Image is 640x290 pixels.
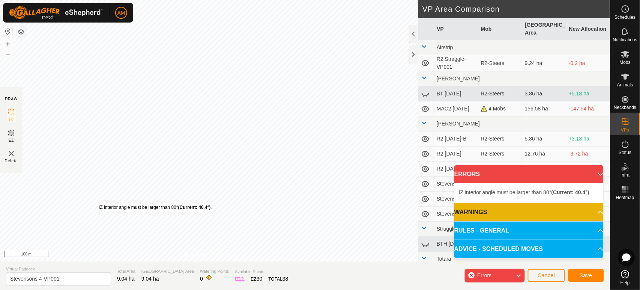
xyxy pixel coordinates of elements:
span: Animals [617,83,633,87]
th: Mob [478,18,522,40]
a: Contact Us [216,252,239,258]
span: Status [619,150,631,155]
p-accordion-header: WARNINGS [454,203,604,221]
span: Virtual Paddock [6,266,111,272]
span: Delete [5,158,18,164]
td: 156.58 ha [522,101,566,116]
td: R2 Straggle-VP001 [434,55,478,71]
td: 3.86 ha [522,86,566,101]
td: R2 [DATE]-A [434,162,478,177]
span: Cancel [538,272,555,278]
span: Available Points [235,269,288,275]
div: EZ [251,275,263,283]
p-accordion-content: ERRORS [454,183,604,203]
button: Cancel [528,269,565,282]
span: Neckbands [614,105,636,110]
span: Notifications [613,38,637,42]
p-accordion-header: ADVICE - SCHEDULED MOVES [454,240,604,258]
button: Reset Map [3,27,12,36]
div: 4 Mobs [481,105,519,113]
div: TOTAL [269,275,288,283]
td: -3.72 ha [566,147,610,162]
td: BT [DATE] [434,86,478,101]
img: VP [7,149,16,158]
a: Help [610,267,640,288]
p-accordion-header: RULES - GENERAL [454,222,604,240]
td: -0.2 ha [566,55,610,71]
td: 5.86 ha [522,131,566,147]
th: New Allocation [566,18,610,40]
td: MAC2 [DATE] [434,101,478,116]
div: R2-Steers [481,90,519,98]
td: Stevensons 1 [434,177,478,192]
td: BTH [DATE] [434,237,478,252]
span: IZ interior angle must be larger than 80° . [459,189,591,195]
a: Privacy Policy [179,252,207,258]
span: Schedules [614,15,635,20]
div: IZ [235,275,245,283]
td: +3.18 ha [566,131,610,147]
td: +5.18 ha [566,86,610,101]
td: 12.76 ha [522,147,566,162]
span: Strugglers Ridge [437,226,476,232]
span: ERRORS [454,170,480,179]
button: Map Layers [17,27,26,36]
span: [PERSON_NAME] [437,121,480,127]
button: – [3,49,12,58]
span: VPs [621,128,629,132]
span: RULES - GENERAL [454,226,509,235]
td: Stevensons 2 [434,192,478,207]
td: -147.54 ha [566,101,610,116]
td: 7.62 ha [522,162,566,177]
h2: VP Area Comparison [422,5,610,14]
span: [GEOGRAPHIC_DATA] Area [141,268,194,275]
td: +1.42 ha [566,162,610,177]
span: Errors [477,272,491,278]
span: Mobs [620,60,631,65]
span: Totara [437,256,451,262]
span: Airstrip [437,44,453,50]
td: R2 [DATE] [434,147,478,162]
b: (Current: 40.4°) [178,205,211,210]
span: ADVICE - SCHEDULED MOVES [454,245,543,254]
span: [PERSON_NAME] [437,76,480,82]
td: R2 [DATE]-B [434,131,478,147]
div: R2-Steers [481,59,519,67]
span: Infra [620,173,629,177]
span: Help [620,281,630,285]
span: EZ [9,137,14,143]
span: 38 [282,276,288,282]
div: R2-Steers [481,150,519,158]
span: WARNINGS [454,208,487,217]
b: (Current: 40.4°) [551,189,589,195]
div: DRAW [5,96,18,102]
span: Save [580,272,592,278]
span: Watering Points [200,268,229,275]
div: IZ interior angle must be larger than 80° . [99,204,212,211]
button: Save [568,269,604,282]
span: 30 [257,276,263,282]
p-accordion-header: ERRORS [454,165,604,183]
span: 22 [239,276,245,282]
span: Total Area [117,268,135,275]
td: Stevensons 3 [434,207,478,222]
span: 0 [200,276,203,282]
span: Heatmap [616,195,634,200]
th: [GEOGRAPHIC_DATA] Area [522,18,566,40]
button: + [3,39,12,48]
span: 9.04 ha [117,276,135,282]
td: 9.24 ha [522,55,566,71]
span: 9.04 ha [141,276,159,282]
div: R2-Steers [481,135,519,143]
span: IZ [9,117,14,122]
img: Gallagher Logo [9,6,103,20]
th: VP [434,18,478,40]
span: AM [117,9,125,17]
